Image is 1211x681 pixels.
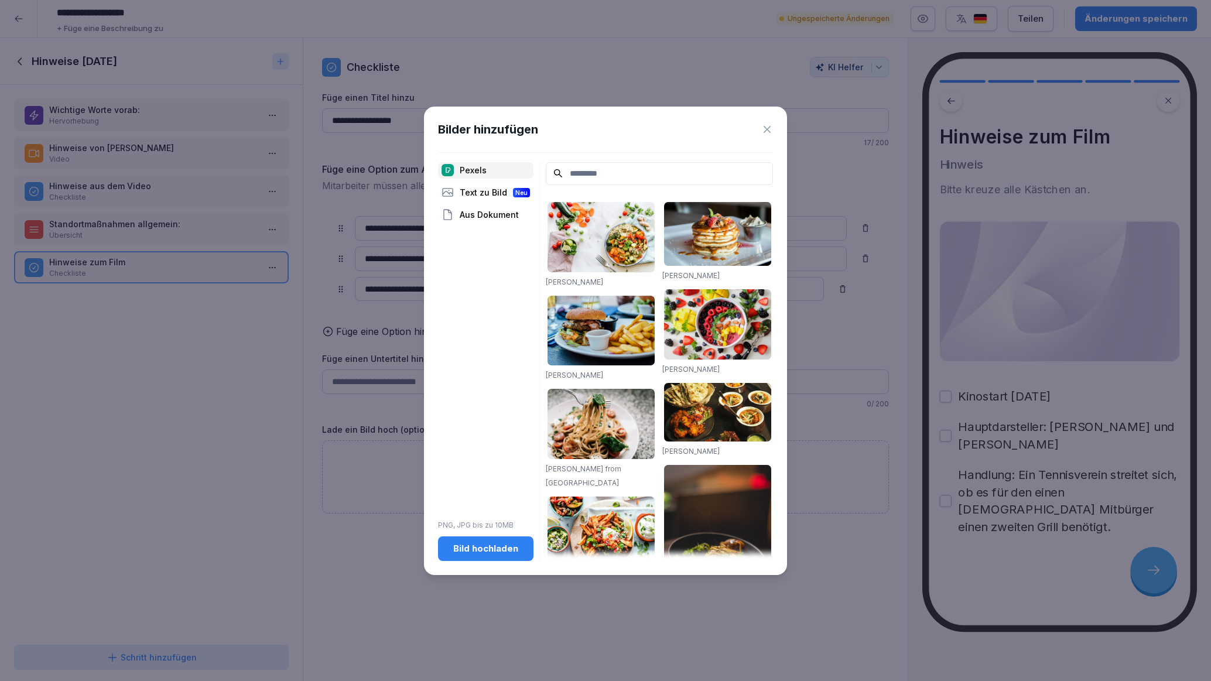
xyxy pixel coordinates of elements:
a: [PERSON_NAME] [662,271,720,280]
a: [PERSON_NAME] from [GEOGRAPHIC_DATA] [546,464,621,487]
div: Text zu Bild [438,184,533,201]
h1: Bilder hinzufügen [438,121,538,138]
img: pexels.png [442,164,454,176]
div: Neu [513,188,530,197]
img: pexels-photo-1279330.jpeg [548,389,655,459]
button: Bild hochladen [438,536,533,561]
p: PNG, JPG bis zu 10MB [438,520,533,531]
div: Pexels [438,162,533,179]
img: pexels-photo-376464.jpeg [664,202,771,266]
img: pexels-photo-70497.jpeg [548,296,655,366]
a: [PERSON_NAME] [546,371,603,379]
a: [PERSON_NAME] [662,447,720,456]
a: [PERSON_NAME] [546,278,603,286]
img: pexels-photo-1099680.jpeg [664,289,771,360]
a: [PERSON_NAME] [662,365,720,374]
img: pexels-photo-958545.jpeg [664,383,771,442]
div: Aus Dokument [438,207,533,223]
img: pexels-photo-842571.jpeg [664,465,771,628]
div: Bild hochladen [447,542,524,555]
